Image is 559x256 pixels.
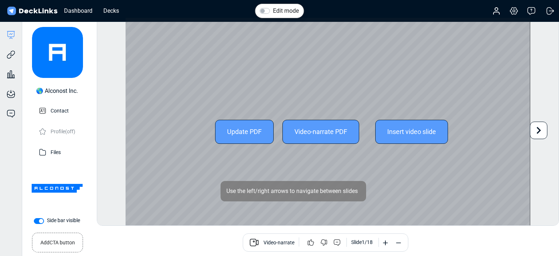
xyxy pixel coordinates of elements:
img: DeckLinks [6,6,59,16]
div: Dashboard [60,6,96,15]
img: avatar [32,27,83,78]
p: Profile (off) [51,126,75,135]
p: Files [51,147,61,156]
img: Company Banner [32,163,83,214]
div: Video-narrate PDF [282,120,359,144]
label: Side bar visible [47,217,80,224]
span: Video-narrate [263,239,294,248]
small: Add CTA button [40,236,75,247]
label: Edit mode [273,7,299,15]
div: Insert video slide [375,120,448,144]
div: 🌎 Alconost Inc. [36,87,78,95]
p: Contact [51,106,69,115]
div: Decks [100,6,123,15]
div: Slide 1 / 18 [351,239,373,246]
div: Update PDF [215,120,274,144]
